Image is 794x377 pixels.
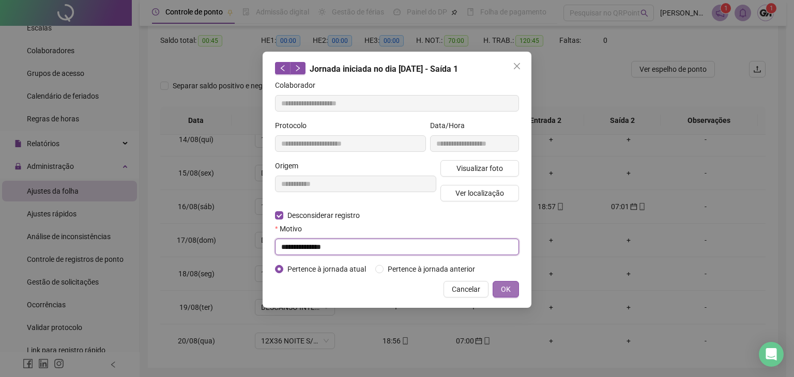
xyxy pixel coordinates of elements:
span: Pertence à jornada anterior [384,263,479,275]
span: close [513,62,521,70]
span: Desconsiderar registro [283,210,364,221]
span: Visualizar foto [456,163,503,174]
span: OK [501,284,511,295]
button: right [290,62,306,74]
button: left [275,62,291,74]
label: Data/Hora [430,120,471,131]
label: Motivo [275,223,309,234]
span: right [294,65,301,72]
label: Origem [275,160,305,171]
button: OK [493,281,519,297]
button: Visualizar foto [440,160,519,177]
span: Pertence à jornada atual [283,263,370,275]
label: Protocolo [275,120,313,131]
div: Jornada iniciada no dia [DATE] - Saída 1 [275,62,519,75]
div: Open Intercom Messenger [759,342,784,367]
label: Colaborador [275,80,322,91]
span: Ver localização [455,187,504,199]
button: Close [509,58,525,74]
button: Ver localização [440,185,519,201]
span: Cancelar [452,284,480,295]
button: Cancelar [444,281,488,297]
span: left [279,65,286,72]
